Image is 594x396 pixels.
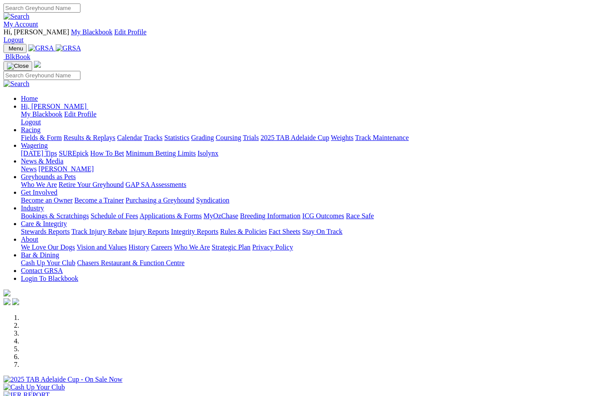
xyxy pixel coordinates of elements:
a: Rules & Policies [220,228,267,235]
a: Results & Replays [63,134,115,141]
img: logo-grsa-white.png [34,61,41,68]
button: Toggle navigation [3,44,27,53]
a: News [21,165,37,173]
a: Login To Blackbook [21,275,78,282]
a: Who We Are [21,181,57,188]
img: facebook.svg [3,298,10,305]
img: 2025 TAB Adelaide Cup - On Sale Now [3,376,123,383]
div: Get Involved [21,196,591,204]
a: Become a Trainer [74,196,124,204]
a: My Account [3,20,38,28]
a: We Love Our Dogs [21,243,75,251]
a: [DATE] Tips [21,150,57,157]
a: Home [21,95,38,102]
a: My Blackbook [21,110,63,118]
a: Schedule of Fees [90,212,138,220]
img: Cash Up Your Club [3,383,65,391]
a: My Blackbook [71,28,113,36]
img: twitter.svg [12,298,19,305]
div: Hi, [PERSON_NAME] [21,110,591,126]
span: Hi, [PERSON_NAME] [3,28,69,36]
a: Minimum Betting Limits [126,150,196,157]
div: Bar & Dining [21,259,591,267]
a: MyOzChase [204,212,238,220]
a: Syndication [196,196,229,204]
a: Careers [151,243,172,251]
input: Search [3,3,80,13]
a: Edit Profile [114,28,147,36]
a: Wagering [21,142,48,149]
a: Weights [331,134,354,141]
a: Logout [21,118,41,126]
a: Become an Owner [21,196,73,204]
a: Industry [21,204,44,212]
a: Track Injury Rebate [71,228,127,235]
a: Statistics [164,134,190,141]
a: Track Maintenance [355,134,409,141]
a: SUREpick [59,150,88,157]
a: Strategic Plan [212,243,250,251]
a: Applications & Forms [140,212,202,220]
div: My Account [3,28,591,44]
a: Stay On Track [302,228,342,235]
div: Racing [21,134,591,142]
a: Breeding Information [240,212,300,220]
a: 2025 TAB Adelaide Cup [260,134,329,141]
a: Bar & Dining [21,251,59,259]
img: GRSA [56,44,81,52]
a: Injury Reports [129,228,169,235]
a: Edit Profile [64,110,97,118]
a: Cash Up Your Club [21,259,75,266]
img: Close [7,63,29,70]
a: Hi, [PERSON_NAME] [21,103,88,110]
a: BlkBook [3,53,30,60]
a: How To Bet [90,150,124,157]
a: Retire Your Greyhound [59,181,124,188]
span: Menu [9,45,23,52]
img: logo-grsa-white.png [3,290,10,296]
a: Race Safe [346,212,374,220]
a: Tracks [144,134,163,141]
button: Toggle navigation [3,61,32,71]
a: Contact GRSA [21,267,63,274]
a: [PERSON_NAME] [38,165,93,173]
a: Stewards Reports [21,228,70,235]
a: Bookings & Scratchings [21,212,89,220]
img: GRSA [28,44,54,52]
a: Get Involved [21,189,57,196]
div: Care & Integrity [21,228,591,236]
img: Search [3,13,30,20]
span: Hi, [PERSON_NAME] [21,103,87,110]
a: Isolynx [197,150,218,157]
a: Grading [191,134,214,141]
div: News & Media [21,165,591,173]
a: Greyhounds as Pets [21,173,76,180]
a: About [21,236,38,243]
a: Racing [21,126,40,133]
span: BlkBook [5,53,30,60]
a: Purchasing a Greyhound [126,196,194,204]
a: Care & Integrity [21,220,67,227]
a: ICG Outcomes [302,212,344,220]
a: Vision and Values [77,243,127,251]
a: Privacy Policy [252,243,293,251]
div: About [21,243,591,251]
div: Wagering [21,150,591,157]
a: Who We Are [174,243,210,251]
div: Industry [21,212,591,220]
a: Fields & Form [21,134,62,141]
div: Greyhounds as Pets [21,181,591,189]
a: Fact Sheets [269,228,300,235]
a: Trials [243,134,259,141]
a: Integrity Reports [171,228,218,235]
a: Logout [3,36,23,43]
a: GAP SA Assessments [126,181,187,188]
a: Chasers Restaurant & Function Centre [77,259,184,266]
a: Calendar [117,134,142,141]
a: Coursing [216,134,241,141]
input: Search [3,71,80,80]
a: History [128,243,149,251]
img: Search [3,80,30,88]
a: News & Media [21,157,63,165]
